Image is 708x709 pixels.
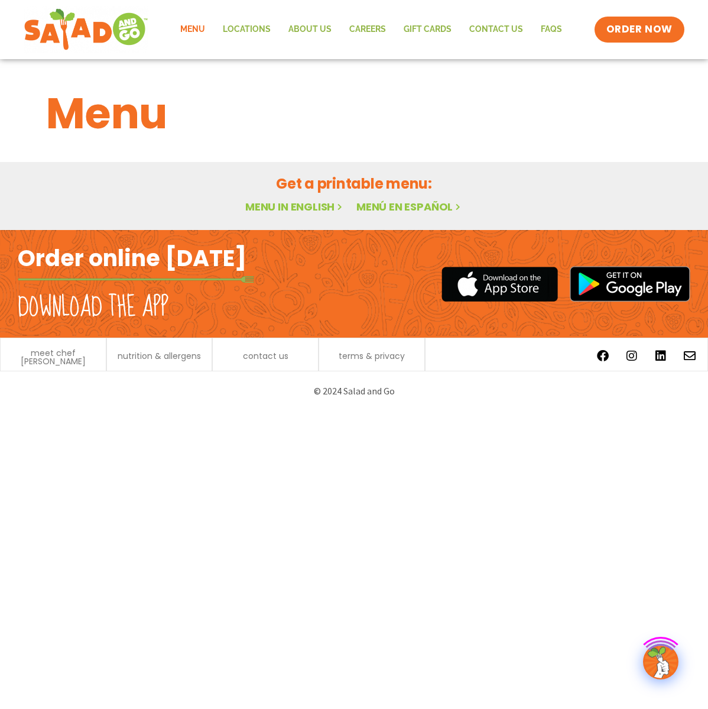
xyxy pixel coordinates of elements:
img: appstore [441,265,558,303]
img: new-SAG-logo-768×292 [24,6,148,53]
a: FAQs [532,16,571,43]
a: contact us [243,352,288,360]
span: ORDER NOW [606,22,673,37]
nav: Menu [171,16,571,43]
a: ORDER NOW [595,17,684,43]
p: © 2024 Salad and Go [23,383,685,399]
h2: Download the app [18,291,168,324]
a: meet chef [PERSON_NAME] [7,349,100,365]
a: GIFT CARDS [395,16,460,43]
a: Menú en español [356,199,463,214]
h1: Menu [46,82,662,145]
a: Menu [171,16,214,43]
a: About Us [280,16,340,43]
a: Menu in English [245,199,345,214]
a: Locations [214,16,280,43]
img: fork [18,276,254,283]
a: Contact Us [460,16,532,43]
img: google_play [570,266,690,302]
a: Careers [340,16,395,43]
a: nutrition & allergens [118,352,201,360]
a: terms & privacy [339,352,405,360]
h2: Order online [DATE] [18,244,246,273]
h2: Get a printable menu: [46,173,662,194]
